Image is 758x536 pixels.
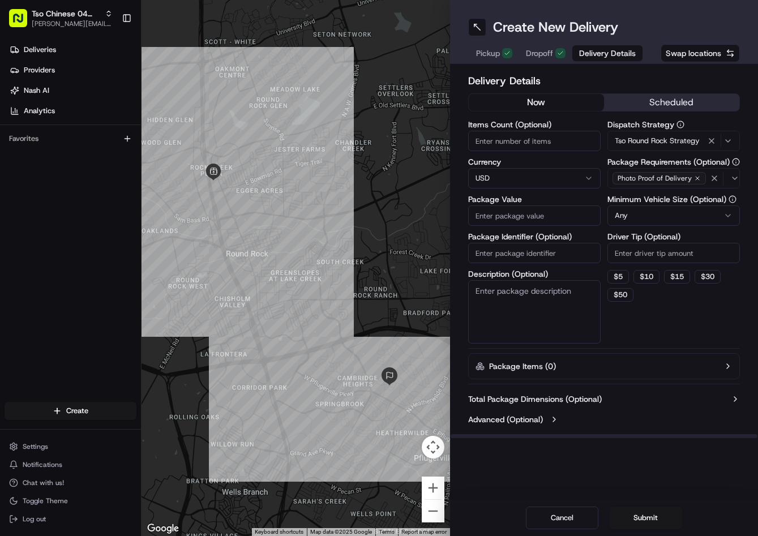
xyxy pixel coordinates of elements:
img: Brigitte Vinadas [11,195,29,213]
button: Advanced (Optional) [468,414,740,425]
span: Tso Round Rock Strategy [615,136,700,146]
button: Tso Round Rock Strategy [607,131,740,151]
h2: Delivery Details [468,73,740,89]
button: See all [175,145,206,158]
button: [PERSON_NAME][EMAIL_ADDRESS][DOMAIN_NAME] [32,19,113,28]
label: Total Package Dimensions (Optional) [468,393,602,405]
img: Angelique Valdez [11,165,29,183]
div: Favorites [5,130,136,148]
label: Driver Tip (Optional) [607,233,740,241]
label: Description (Optional) [468,270,601,278]
span: Nash AI [24,85,49,96]
span: Providers [24,65,55,75]
label: Minimum Vehicle Size (Optional) [607,195,740,203]
label: Package Identifier (Optional) [468,233,601,241]
button: Map camera controls [422,436,444,458]
button: $50 [607,288,633,302]
button: Keyboard shortcuts [255,528,303,536]
h1: Create New Delivery [493,18,618,36]
a: Nash AI [5,82,141,100]
div: We're available if you need us! [51,119,156,128]
button: Photo Proof of Delivery [607,168,740,188]
a: 💻API Documentation [91,248,186,269]
label: Dispatch Strategy [607,121,740,128]
span: • [94,175,98,185]
button: Notifications [5,457,136,473]
label: Package Value [468,195,601,203]
a: Open this area in Google Maps (opens a new window) [144,521,182,536]
button: $15 [664,270,690,284]
a: Terms (opens in new tab) [379,529,395,535]
span: Map data ©2025 Google [310,529,372,535]
input: Enter package value [468,205,601,226]
span: Create [66,406,88,416]
button: Zoom out [422,500,444,522]
span: Pylon [113,281,137,289]
label: Advanced (Optional) [468,414,543,425]
button: $30 [695,270,721,284]
button: Toggle Theme [5,493,136,509]
button: Cancel [526,507,598,529]
button: Start new chat [192,112,206,125]
span: Toggle Theme [23,496,68,505]
p: Welcome 👋 [11,45,206,63]
a: Deliveries [5,41,141,59]
span: Analytics [24,106,55,116]
span: [PERSON_NAME] [35,175,92,185]
input: Clear [29,73,187,85]
label: Package Requirements (Optional) [607,158,740,166]
input: Enter driver tip amount [607,243,740,263]
label: Package Items ( 0 ) [489,361,556,372]
button: scheduled [604,94,739,111]
button: Minimum Vehicle Size (Optional) [729,195,736,203]
img: Nash [11,11,34,34]
span: Log out [23,514,46,524]
label: Currency [468,158,601,166]
img: 1736555255976-a54dd68f-1ca7-489b-9aae-adbdc363a1c4 [23,207,32,216]
button: $10 [633,270,659,284]
span: API Documentation [107,253,182,264]
span: Dropoff [526,48,553,59]
span: Settings [23,442,48,451]
span: Photo Proof of Delivery [618,174,692,183]
img: Google [144,521,182,536]
span: Swap locations [666,48,721,59]
span: Pickup [476,48,500,59]
img: 1736555255976-a54dd68f-1ca7-489b-9aae-adbdc363a1c4 [23,176,32,185]
button: Zoom in [422,477,444,499]
div: 📗 [11,254,20,263]
button: $5 [607,270,629,284]
span: Notifications [23,460,62,469]
div: Past conversations [11,147,76,156]
button: Package Items (0) [468,353,740,379]
a: Providers [5,61,141,79]
button: Total Package Dimensions (Optional) [468,393,740,405]
div: 💻 [96,254,105,263]
button: Create [5,402,136,420]
label: Items Count (Optional) [468,121,601,128]
span: Deliveries [24,45,56,55]
img: 9188753566659_6852d8bf1fb38e338040_72.png [24,108,44,128]
span: Delivery Details [579,48,636,59]
button: Dispatch Strategy [676,121,684,128]
a: Report a map error [401,529,447,535]
button: Submit [610,507,682,529]
button: Swap locations [661,44,740,62]
button: Tso Chinese 04 Round Rock [32,8,100,19]
input: Enter number of items [468,131,601,151]
button: now [469,94,604,111]
img: 1736555255976-a54dd68f-1ca7-489b-9aae-adbdc363a1c4 [11,108,32,128]
button: Chat with us! [5,475,136,491]
button: Log out [5,511,136,527]
button: Package Requirements (Optional) [732,158,740,166]
button: Tso Chinese 04 Round Rock[PERSON_NAME][EMAIL_ADDRESS][DOMAIN_NAME] [5,5,117,32]
span: [DATE] [100,206,123,215]
span: • [94,206,98,215]
a: 📗Knowledge Base [7,248,91,269]
span: [DATE] [100,175,123,185]
div: Start new chat [51,108,186,119]
a: Powered byPylon [80,280,137,289]
span: Chat with us! [23,478,64,487]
